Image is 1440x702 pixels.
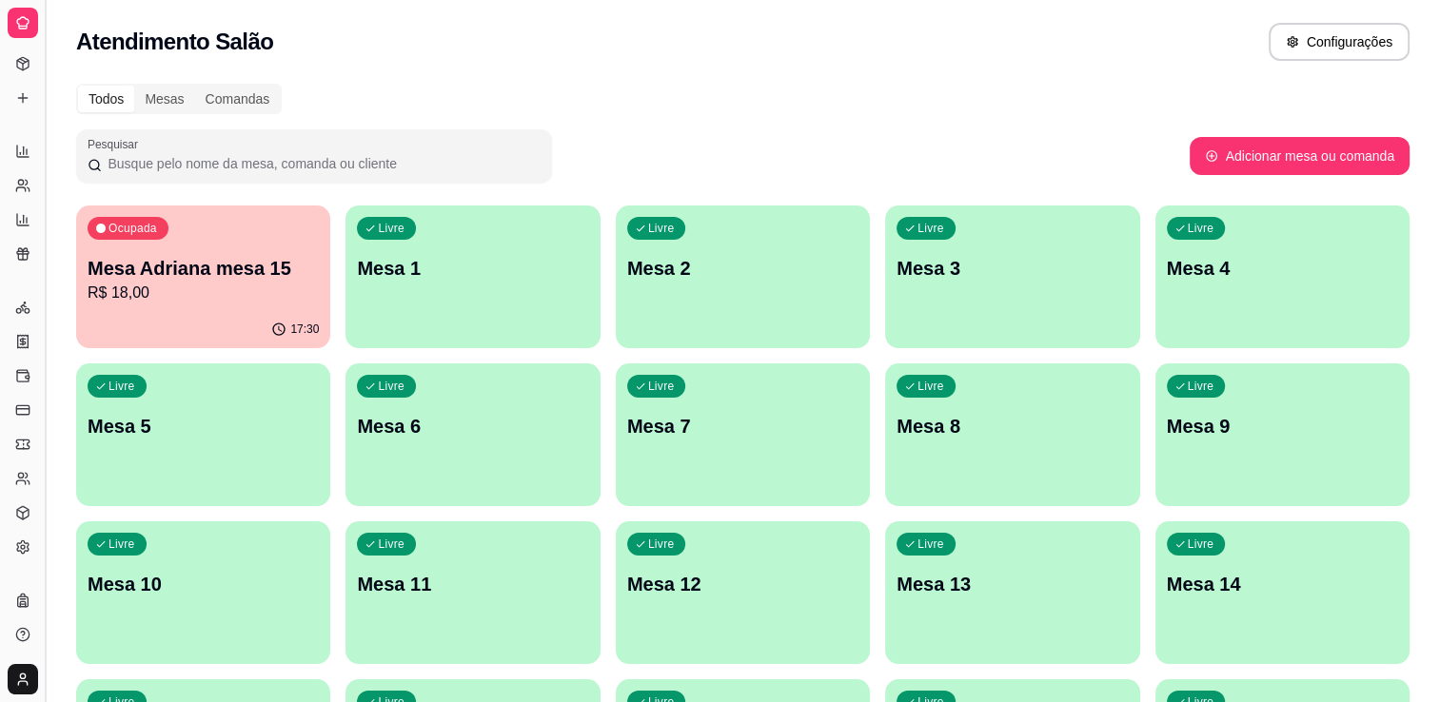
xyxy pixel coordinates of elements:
p: Mesa 2 [627,255,858,282]
p: Livre [378,536,404,552]
div: Mesas [134,86,194,112]
p: Mesa 7 [627,413,858,439]
p: Livre [378,379,404,394]
p: 17:30 [290,322,319,337]
p: Mesa 13 [897,571,1128,597]
p: Mesa 4 [1167,255,1398,282]
button: LivreMesa 7 [616,363,870,506]
p: Livre [917,221,944,236]
button: OcupadaMesa Adriana mesa 15R$ 18,0017:30 [76,205,330,348]
p: Mesa 9 [1167,413,1398,439]
button: LivreMesa 10 [76,521,330,664]
button: LivreMesa 13 [885,521,1139,664]
p: Mesa 11 [357,571,588,597]
p: Mesa 6 [357,413,588,439]
p: Livre [917,379,944,394]
p: Mesa 3 [897,255,1128,282]
div: Comandas [195,86,281,112]
p: Mesa 12 [627,571,858,597]
p: R$ 18,00 [88,282,319,304]
p: Livre [1188,221,1214,236]
div: Todos [78,86,134,112]
button: LivreMesa 1 [345,205,600,348]
p: Livre [917,536,944,552]
button: LivreMesa 9 [1155,363,1410,506]
p: Mesa 14 [1167,571,1398,597]
label: Pesquisar [88,136,145,152]
p: Livre [378,221,404,236]
p: Livre [108,536,135,552]
button: LivreMesa 4 [1155,205,1410,348]
button: LivreMesa 2 [616,205,870,348]
button: LivreMesa 12 [616,521,870,664]
p: Livre [108,379,135,394]
button: LivreMesa 11 [345,521,600,664]
button: LivreMesa 6 [345,363,600,506]
p: Mesa 10 [88,571,319,597]
h2: Atendimento Salão [76,27,273,57]
p: Mesa 8 [897,413,1128,439]
p: Mesa 5 [88,413,319,439]
p: Livre [648,221,675,236]
p: Livre [1188,536,1214,552]
p: Livre [648,379,675,394]
button: Configurações [1269,23,1410,61]
p: Mesa 1 [357,255,588,282]
button: LivreMesa 3 [885,205,1139,348]
p: Mesa Adriana mesa 15 [88,255,319,282]
button: Adicionar mesa ou comanda [1190,137,1410,175]
button: LivreMesa 14 [1155,521,1410,664]
button: LivreMesa 8 [885,363,1139,506]
input: Pesquisar [102,154,541,173]
p: Livre [648,536,675,552]
p: Livre [1188,379,1214,394]
p: Ocupada [108,221,157,236]
button: LivreMesa 5 [76,363,330,506]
